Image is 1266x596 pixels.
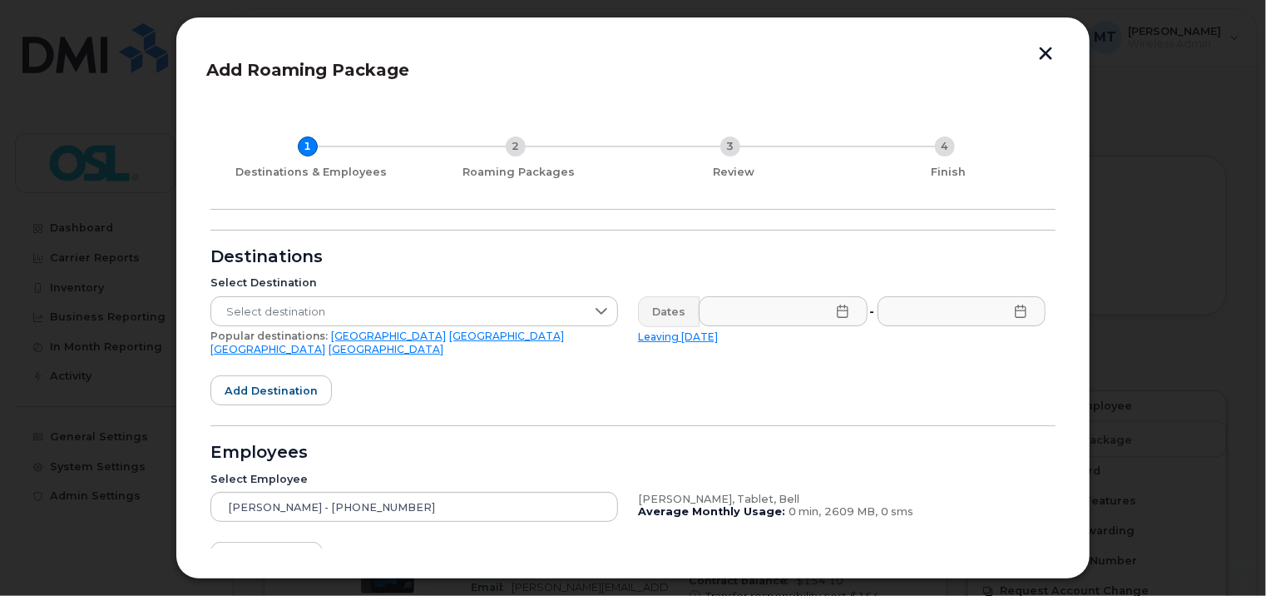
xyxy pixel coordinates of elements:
[210,251,1056,264] div: Destinations
[225,383,318,399] span: Add destination
[848,166,1049,179] div: Finish
[935,137,955,156] div: 4
[720,137,740,156] div: 3
[210,330,328,342] span: Popular destinations:
[210,343,325,355] a: [GEOGRAPHIC_DATA]
[210,473,618,486] div: Select Employee
[206,60,409,80] span: Add Roaming Package
[210,276,618,290] div: Select Destination
[210,492,618,522] input: Search device
[418,166,620,179] div: Roaming Packages
[824,505,878,518] span: 2609 MB,
[506,137,526,156] div: 2
[638,505,785,518] b: Average Monthly Usage:
[210,446,1056,459] div: Employees
[638,493,1046,506] div: [PERSON_NAME], Tablet, Bell
[789,505,821,518] span: 0 min,
[699,296,868,326] input: Please fill out this field
[210,542,323,572] button: Add employee
[211,297,586,327] span: Select destination
[331,330,446,342] a: [GEOGRAPHIC_DATA]
[881,505,913,518] span: 0 sms
[638,330,718,343] a: Leaving [DATE]
[449,330,564,342] a: [GEOGRAPHIC_DATA]
[633,166,834,179] div: Review
[210,375,332,405] button: Add destination
[878,296,1046,326] input: Please fill out this field
[329,343,443,355] a: [GEOGRAPHIC_DATA]
[867,296,878,326] div: -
